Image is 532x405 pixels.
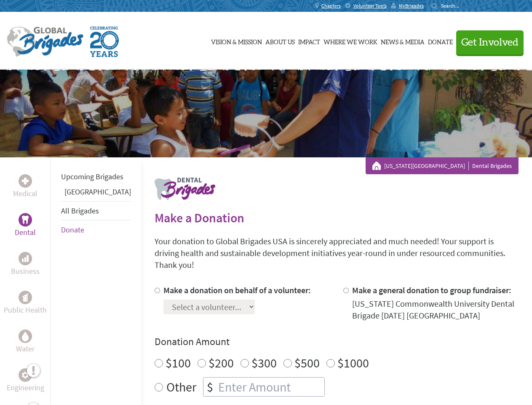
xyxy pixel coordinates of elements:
div: Medical [19,174,32,188]
a: MedicalMedical [13,174,37,200]
input: Search... [441,3,465,9]
a: About Us [265,20,295,62]
button: Get Involved [456,30,524,54]
img: Global Brigades Celebrating 20 Years [90,27,119,57]
a: Upcoming Brigades [61,172,123,181]
span: Volunteer Tools [353,3,387,9]
a: Public HealthPublic Health [4,291,47,316]
div: Dental [19,213,32,227]
a: BusinessBusiness [11,252,40,277]
p: Water [16,343,35,355]
p: Medical [13,188,37,200]
h2: Make a Donation [155,210,519,225]
a: DentalDental [15,213,36,238]
li: Guatemala [61,186,131,201]
span: Chapters [321,3,341,9]
label: Make a general donation to group fundraiser: [352,285,511,295]
img: Dental [22,216,29,224]
a: All Brigades [61,206,99,216]
img: Engineering [22,372,29,378]
div: $ [203,378,217,396]
p: Public Health [4,304,47,316]
li: Donate [61,221,131,239]
p: Your donation to Global Brigades USA is sincerely appreciated and much needed! Your support is dr... [155,235,519,271]
div: Engineering [19,368,32,382]
p: Engineering [7,382,44,394]
a: [US_STATE][GEOGRAPHIC_DATA] [384,162,469,170]
label: $1000 [337,355,369,371]
label: $300 [251,355,277,371]
a: Donate [61,225,84,235]
a: Donate [428,20,453,62]
a: WaterWater [16,329,35,355]
label: $100 [166,355,191,371]
span: Get Involved [461,38,519,48]
li: All Brigades [61,201,131,221]
img: logo-dental.png [155,178,215,200]
a: Where We Work [323,20,377,62]
div: Business [19,252,32,265]
img: Business [22,255,29,262]
a: News & Media [381,20,425,62]
a: EngineeringEngineering [7,368,44,394]
p: Business [11,265,40,277]
a: [GEOGRAPHIC_DATA] [64,187,131,197]
label: Other [166,377,196,397]
img: Medical [22,178,29,184]
span: MyBrigades [399,3,424,9]
img: Global Brigades Logo [7,27,83,57]
div: Public Health [19,291,32,304]
div: Water [19,329,32,343]
a: Impact [298,20,320,62]
label: $200 [209,355,234,371]
h4: Donation Amount [155,335,519,348]
div: Dental Brigades [372,162,512,170]
img: Public Health [22,293,29,302]
li: Upcoming Brigades [61,167,131,186]
label: Make a donation on behalf of a volunteer: [163,285,311,295]
div: [US_STATE] Commonwealth University Dental Brigade [DATE] [GEOGRAPHIC_DATA] [352,298,519,321]
label: $500 [294,355,320,371]
img: Water [22,331,29,341]
a: Vision & Mission [211,20,262,62]
input: Enter Amount [217,378,324,396]
p: Dental [15,227,36,238]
